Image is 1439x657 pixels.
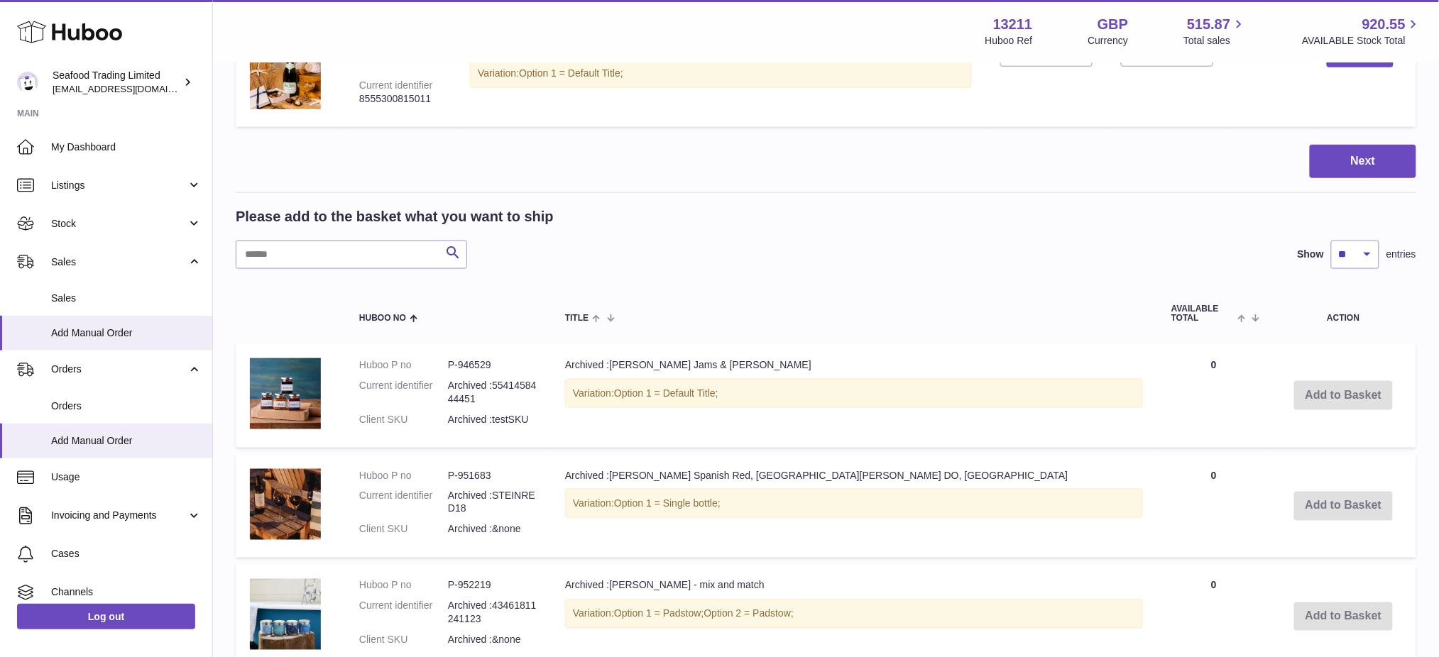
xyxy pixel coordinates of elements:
[1187,15,1230,34] span: 515.87
[236,207,554,226] h2: Please add to the basket what you want to ship
[1098,15,1128,34] strong: GBP
[51,399,202,413] span: Orders
[359,413,448,426] dt: Client SKU
[53,83,209,94] span: [EMAIL_ADDRESS][DOMAIN_NAME]
[614,497,721,509] span: Option 1 = Single bottle;
[359,600,448,626] dt: Current identifier
[359,523,448,536] dt: Client SKU
[359,634,448,647] dt: Client SKU
[51,179,187,192] span: Listings
[565,379,1143,408] div: Variation:
[448,358,537,372] dd: P-946529
[614,387,718,399] span: Option 1 = Default Title;
[51,585,202,599] span: Channels
[448,379,537,406] dd: Archived :5541458444451
[1171,304,1235,323] span: AVAILABLE Total
[1088,34,1129,48] div: Currency
[551,455,1157,558] td: Archived :[PERSON_NAME] Spanish Red, [GEOGRAPHIC_DATA][PERSON_NAME] DO, [GEOGRAPHIC_DATA]
[359,469,448,482] dt: Huboo P no
[359,579,448,592] dt: Huboo P no
[51,140,202,154] span: My Dashboard
[993,15,1033,34] strong: 13211
[1157,455,1271,558] td: 0
[1183,34,1247,48] span: Total sales
[448,413,537,426] dd: Archived :testSKU
[551,344,1157,448] td: Archived :[PERSON_NAME] Jams & [PERSON_NAME]
[17,72,38,93] img: internalAdmin-13211@internal.huboo.com
[1298,248,1324,261] label: Show
[448,523,537,536] dd: Archived :&none
[448,579,537,592] dd: P-952219
[51,434,202,448] span: Add Manual Order
[359,489,448,516] dt: Current identifier
[51,292,202,305] span: Sales
[51,470,202,484] span: Usage
[448,469,537,482] dd: P-951683
[565,489,1143,518] div: Variation:
[1386,248,1416,261] span: entries
[1183,15,1247,48] a: 515.87 Total sales
[448,634,537,647] dd: Archived :&none
[1302,34,1422,48] span: AVAILABLE Stock Total
[1157,344,1271,448] td: 0
[359,314,406,323] span: Huboo no
[614,608,704,619] span: Option 1 = Padstow;
[51,509,187,522] span: Invoicing and Payments
[1302,15,1422,48] a: 920.55 AVAILABLE Stock Total
[51,363,187,376] span: Orders
[51,217,187,231] span: Stock
[51,255,187,269] span: Sales
[565,600,1143,629] div: Variation:
[448,489,537,516] dd: Archived :STEINRED18
[51,326,202,340] span: Add Manual Order
[250,469,321,540] img: Archived :Rick Stein's Spanish Red, Campo de Borja DO, Spain
[985,34,1033,48] div: Huboo Ref
[359,379,448,406] dt: Current identifier
[51,547,202,561] span: Cases
[565,314,589,323] span: Title
[250,579,321,650] img: Archived :Jill Stein Candles - mix and match
[250,358,321,429] img: Archived :Rick Stein Jams & Chutneys
[17,604,195,629] a: Log out
[53,69,180,96] div: Seafood Trading Limited
[704,608,794,619] span: Option 2 = Padstow;
[1271,290,1416,337] th: Action
[1362,15,1406,34] span: 920.55
[359,358,448,372] dt: Huboo P no
[448,600,537,626] dd: Archived :43461811241123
